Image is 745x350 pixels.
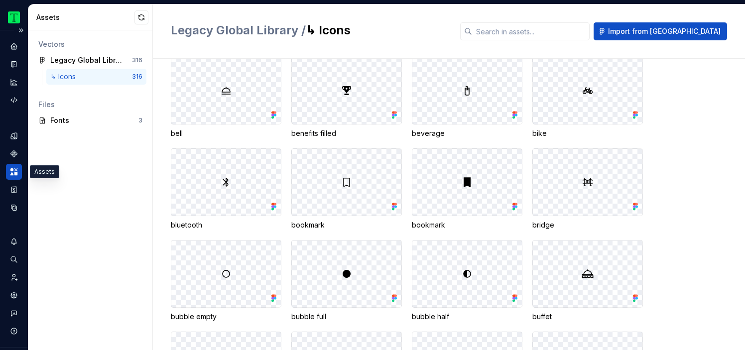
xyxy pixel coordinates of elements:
div: Assets [36,12,134,22]
div: 316 [132,56,142,64]
a: Legacy Global Library316 [34,52,146,68]
a: Assets [6,164,22,180]
div: bookmark [291,220,402,230]
div: Legacy Global Library [50,55,124,65]
a: Fonts3 [34,113,146,128]
div: bell [171,128,281,138]
div: Vectors [38,39,142,49]
div: bubble half [412,312,522,322]
div: bubble full [291,312,402,322]
button: Notifications [6,233,22,249]
span: Import from [GEOGRAPHIC_DATA] [608,26,721,36]
button: Import from [GEOGRAPHIC_DATA] [594,22,727,40]
a: Components [6,146,22,162]
a: Design tokens [6,128,22,144]
div: Fonts [50,116,138,125]
div: bridge [532,220,643,230]
button: Expand sidebar [14,23,28,37]
a: Storybook stories [6,182,22,198]
a: Invite team [6,269,22,285]
a: Settings [6,287,22,303]
button: Search ⌘K [6,251,22,267]
div: 3 [138,117,142,124]
img: 0ed0e8b8-9446-497d-bad0-376821b19aa5.png [8,11,20,23]
a: Analytics [6,74,22,90]
div: buffet [532,312,643,322]
div: bike [532,128,643,138]
div: benefits filled [291,128,402,138]
div: Assets [30,165,59,178]
a: Code automation [6,92,22,108]
div: ↳ Icons [50,72,80,82]
div: beverage [412,128,522,138]
button: Contact support [6,305,22,321]
div: Files [38,100,142,110]
div: bluetooth [171,220,281,230]
input: Search in assets... [472,22,590,40]
div: bubble empty [171,312,281,322]
a: Home [6,38,22,54]
a: ↳ Icons316 [46,69,146,85]
span: Legacy Global Library / [171,23,306,37]
h2: ↳ Icons [171,22,448,38]
div: bookmark [412,220,522,230]
a: Documentation [6,56,22,72]
a: Data sources [6,200,22,216]
div: 316 [132,73,142,81]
